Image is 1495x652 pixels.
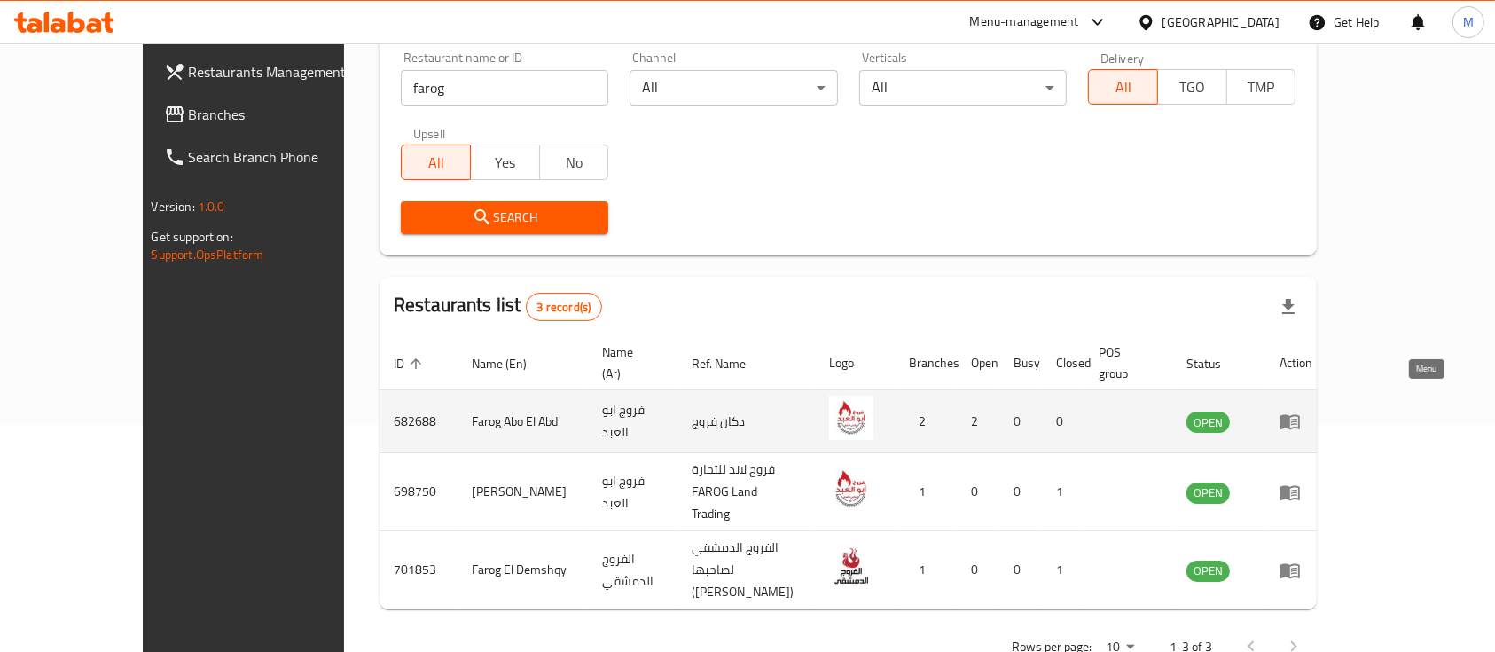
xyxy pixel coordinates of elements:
td: 0 [957,531,999,609]
label: Delivery [1100,51,1145,64]
span: OPEN [1186,412,1230,433]
span: Yes [478,150,533,176]
span: All [1096,75,1151,100]
td: 2 [957,390,999,453]
button: TGO [1157,69,1227,105]
td: 698750 [380,453,458,531]
th: Busy [999,336,1042,390]
div: Total records count [526,293,603,321]
td: فروج لاند للتجارة FAROG Land Trading [677,453,815,531]
div: [GEOGRAPHIC_DATA] [1162,12,1280,32]
td: 0 [999,390,1042,453]
span: Search Branch Phone [189,146,379,168]
span: Restaurants Management [189,61,379,82]
span: Search [415,207,594,229]
td: 2 [895,390,957,453]
span: M [1463,12,1474,32]
span: POS group [1099,342,1151,384]
td: دكان فروج [677,390,815,453]
span: OPEN [1186,483,1230,503]
button: All [1088,69,1158,105]
td: فروج ابو العبد [588,390,677,453]
th: Logo [815,336,895,390]
span: Version: [152,195,195,218]
span: TMP [1234,75,1289,100]
td: 0 [999,453,1042,531]
td: 1 [895,531,957,609]
td: 1 [1042,531,1084,609]
table: enhanced table [380,336,1327,609]
span: 1.0.0 [198,195,225,218]
input: Search for restaurant name or ID.. [401,70,608,106]
td: 701853 [380,531,458,609]
span: No [547,150,602,176]
td: 0 [999,531,1042,609]
a: Restaurants Management [150,51,393,93]
td: Farog Abo El Abd [458,390,588,453]
td: 682688 [380,390,458,453]
div: OPEN [1186,483,1230,504]
a: Branches [150,93,393,136]
span: Branches [189,104,379,125]
span: Status [1186,353,1244,374]
span: TGO [1165,75,1220,100]
div: All [859,70,1067,106]
th: Open [957,336,999,390]
td: الفروج الدمشقي لصاحبها ([PERSON_NAME]) [677,531,815,609]
th: Closed [1042,336,1084,390]
h2: Restaurants list [394,292,602,321]
div: Menu [1280,482,1312,503]
span: OPEN [1186,561,1230,581]
td: الفروج الدمشقي [588,531,677,609]
td: [PERSON_NAME] [458,453,588,531]
span: Ref. Name [692,353,769,374]
th: Branches [895,336,957,390]
div: Export file [1267,286,1310,328]
div: Menu [1280,560,1312,581]
td: 1 [895,453,957,531]
button: Yes [470,145,540,180]
span: ID [394,353,427,374]
button: Search [401,201,608,234]
div: All [630,70,837,106]
td: 0 [957,453,999,531]
label: Upsell [413,127,446,139]
span: All [409,150,464,176]
th: Action [1265,336,1327,390]
button: No [539,145,609,180]
button: All [401,145,471,180]
td: 0 [1042,390,1084,453]
a: Support.OpsPlatform [152,243,264,266]
button: TMP [1226,69,1296,105]
img: Farog Abo El Abd [829,396,873,440]
span: Get support on: [152,225,233,248]
span: Name (Ar) [602,342,656,384]
td: 1 [1042,453,1084,531]
span: Name (En) [472,353,550,374]
td: Farog El Demshqy [458,531,588,609]
td: فروج ابو العبد [588,453,677,531]
a: Search Branch Phone [150,136,393,178]
div: OPEN [1186,561,1230,582]
img: Farog El Demshqy [829,545,873,589]
img: Farog Abu Al-Abd [829,467,873,511]
span: 3 record(s) [527,299,602,316]
div: Menu-management [970,12,1079,33]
